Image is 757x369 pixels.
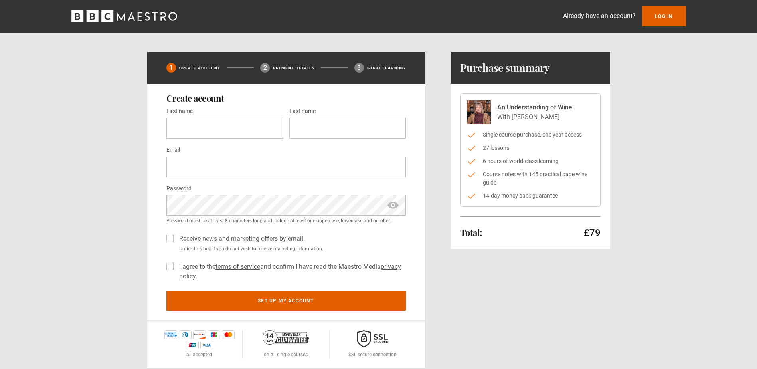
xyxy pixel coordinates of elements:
img: 14-day-money-back-guarantee-42d24aedb5115c0ff13b.png [263,330,309,345]
h2: Total: [460,228,482,237]
span: show password [387,195,399,216]
img: visa [200,341,213,349]
label: Last name [289,107,316,116]
li: Single course purchase, one year access [467,131,594,139]
img: discover [193,330,206,339]
a: Log In [642,6,686,26]
p: Already have an account? [563,11,636,21]
label: I agree to the and confirm I have read the Maestro Media . [176,262,406,281]
li: 27 lessons [467,144,594,152]
label: Email [166,145,180,155]
div: 2 [260,63,270,73]
li: Course notes with 145 practical page wine guide [467,170,594,187]
small: Password must be at least 8 characters long and include at least one uppercase, lowercase and num... [166,217,406,224]
p: all accepted [186,351,212,358]
p: Payment details [273,65,314,71]
p: Start learning [367,65,406,71]
img: unionpay [186,341,199,349]
img: mastercard [222,330,235,339]
a: terms of service [215,263,260,270]
img: amex [164,330,177,339]
h2: Create account [166,93,406,103]
button: Set up my account [166,291,406,311]
p: on all single courses [264,351,308,358]
p: An Understanding of Wine [497,103,572,112]
div: 3 [354,63,364,73]
label: Password [166,184,192,194]
p: £79 [584,226,601,239]
p: Create Account [179,65,221,71]
p: SSL secure connection [348,351,397,358]
label: Receive news and marketing offers by email. [176,234,305,244]
h1: Purchase summary [460,61,550,74]
label: First name [166,107,193,116]
li: 6 hours of world-class learning [467,157,594,165]
p: With [PERSON_NAME] [497,112,572,122]
img: jcb [208,330,220,339]
li: 14-day money back guarantee [467,192,594,200]
svg: BBC Maestro [71,10,177,22]
img: diners [179,330,192,339]
div: 1 [166,63,176,73]
small: Untick this box if you do not wish to receive marketing information. [176,245,406,252]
